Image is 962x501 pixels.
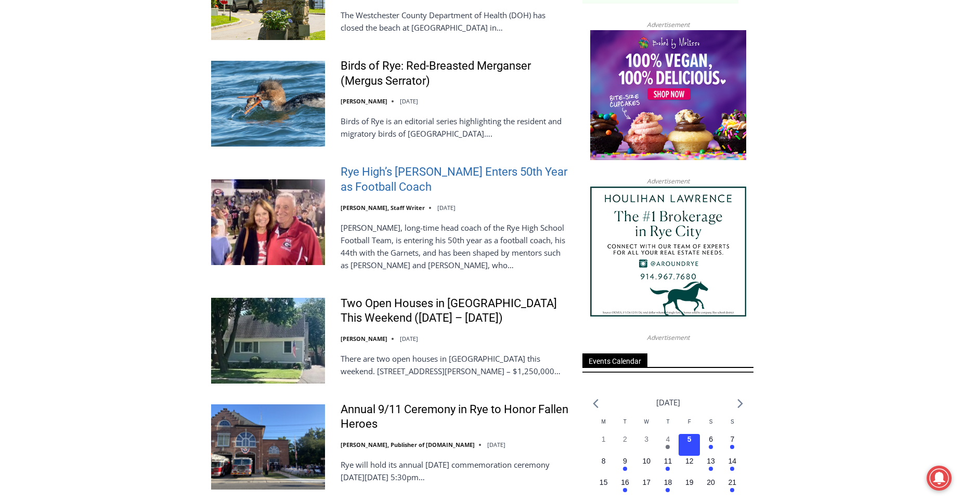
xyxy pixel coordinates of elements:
[623,419,627,425] span: T
[709,419,713,425] span: S
[700,477,721,498] button: 20
[679,456,700,477] button: 12
[685,478,694,486] time: 19
[700,418,721,434] div: Saturday
[730,467,734,471] em: Has events
[666,488,670,492] em: Has events
[341,335,387,342] a: [PERSON_NAME]
[666,467,670,471] em: Has events
[666,435,670,443] time: 4
[601,419,605,425] span: M
[636,333,700,342] span: Advertisement
[730,488,734,492] em: Has events
[590,187,746,317] img: Houlihan Lawrence The #1 Brokerage in Rye City
[593,477,614,498] button: 15
[341,165,569,194] a: Rye High’s [PERSON_NAME] Enters 50th Year as Football Coach
[593,399,599,408] a: Previous month
[685,457,694,465] time: 12
[614,418,635,434] div: Tuesday
[341,115,569,140] p: Birds of Rye is an editorial series highlighting the resident and migratory birds of [GEOGRAPHIC_...
[263,1,491,101] div: "[PERSON_NAME] and I covered the [DATE] Parade, which was a really eye opening experience as I ha...
[644,435,648,443] time: 3
[737,399,743,408] a: Next month
[614,456,635,477] button: 9 Has events
[250,101,504,129] a: Intern @ [DOMAIN_NAME]
[593,418,614,434] div: Monday
[709,467,713,471] em: Has events
[341,352,569,377] p: There are two open houses in [GEOGRAPHIC_DATA] this weekend. [STREET_ADDRESS][PERSON_NAME] – $1,2...
[657,418,679,434] div: Thursday
[688,419,691,425] span: F
[679,434,700,455] button: 5
[341,296,569,326] a: Two Open Houses in [GEOGRAPHIC_DATA] This Weekend ([DATE] – [DATE])
[664,478,672,486] time: 18
[621,478,629,486] time: 16
[700,434,721,455] button: 6 Has events
[341,221,569,271] p: [PERSON_NAME], long-time head coach of the Rye High School Football Team, is entering his 50th ye...
[709,435,713,443] time: 6
[623,488,627,492] em: Has events
[211,298,325,383] img: Two Open Houses in Rye This Weekend (September 6 – 7)
[602,457,606,465] time: 8
[3,107,102,147] span: Open Tues. - Sun. [PHONE_NUMBER]
[722,456,743,477] button: 14 Has events
[636,176,700,186] span: Advertisement
[636,20,700,30] span: Advertisement
[642,457,651,465] time: 10
[636,477,657,498] button: 17
[272,103,482,127] span: Intern @ [DOMAIN_NAME]
[107,65,153,124] div: "the precise, almost orchestrated movements of cutting and assembling sushi and [PERSON_NAME] mak...
[679,418,700,434] div: Friday
[487,441,505,449] time: [DATE]
[211,61,325,146] img: Birds of Rye: Red-Breasted Merganser (Mergus Serrator)
[707,478,715,486] time: 20
[707,457,715,465] time: 13
[730,445,734,449] em: Has events
[614,434,635,455] button: 2
[590,30,746,160] img: Baked by Melissa
[722,434,743,455] button: 7 Has events
[341,441,475,449] a: [PERSON_NAME], Publisher of [DOMAIN_NAME]
[656,395,680,410] li: [DATE]
[602,435,606,443] time: 1
[341,204,425,212] a: [PERSON_NAME], Staff Writer
[1,104,105,129] a: Open Tues. - Sun. [PHONE_NUMBER]
[657,477,679,498] button: 18 Has events
[666,419,669,425] span: T
[687,435,692,443] time: 5
[623,457,627,465] time: 9
[636,456,657,477] button: 10
[657,456,679,477] button: 11 Has events
[593,434,614,455] button: 1
[729,478,737,486] time: 21
[644,419,648,425] span: W
[636,418,657,434] div: Wednesday
[623,467,627,471] em: Has events
[341,59,569,88] a: Birds of Rye: Red-Breasted Merganser (Mergus Serrator)
[709,445,713,449] em: Has events
[657,434,679,455] button: 4 Has events
[437,204,456,212] time: [DATE]
[636,434,657,455] button: 3
[211,179,325,265] img: Rye High’s Dino Garr Enters 50th Year as Football Coach
[642,478,651,486] time: 17
[341,402,569,432] a: Annual 9/11 Ceremony in Rye to Honor Fallen Heroes
[400,335,418,342] time: [DATE]
[211,404,325,490] img: Annual 9/11 Ceremony in Rye to Honor Fallen Heroes
[722,477,743,498] button: 21 Has events
[593,456,614,477] button: 8
[666,445,670,449] em: Has events
[400,97,418,105] time: [DATE]
[600,478,608,486] time: 15
[700,456,721,477] button: 13 Has events
[729,457,737,465] time: 14
[341,458,569,483] p: Rye will hold its annual [DATE] commemoration ceremony [DATE][DATE] 5:30pm…
[614,477,635,498] button: 16 Has events
[731,419,734,425] span: S
[730,435,734,443] time: 7
[722,418,743,434] div: Sunday
[341,97,387,105] a: [PERSON_NAME]
[664,457,672,465] time: 11
[341,9,569,34] p: The Westchester County Department of Health (DOH) has closed the beach at [GEOGRAPHIC_DATA] in…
